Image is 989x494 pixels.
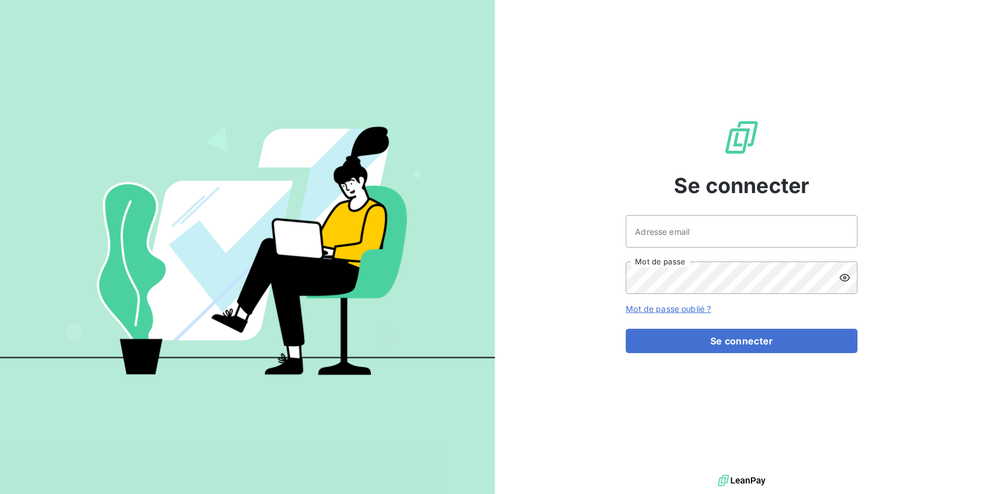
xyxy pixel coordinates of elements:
[626,215,857,248] input: placeholder
[674,170,809,201] span: Se connecter
[626,304,711,314] a: Mot de passe oublié ?
[718,472,765,489] img: logo
[723,119,760,156] img: Logo LeanPay
[626,329,857,353] button: Se connecter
